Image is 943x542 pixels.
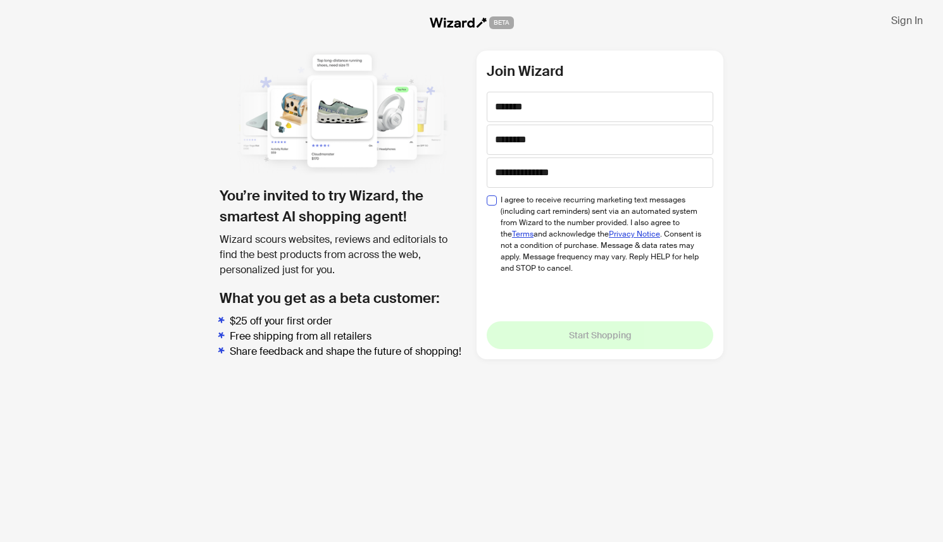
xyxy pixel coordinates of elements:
[230,314,466,329] li: $25 off your first order
[230,344,466,359] li: Share feedback and shape the future of shopping!
[609,229,660,239] a: Privacy Notice
[891,14,923,27] span: Sign In
[230,329,466,344] li: Free shipping from all retailers
[220,185,466,227] h1: You’re invited to try Wizard, the smartest AI shopping agent!
[220,232,466,278] div: Wizard scours websites, reviews and editorials to find the best products from across the web, per...
[501,194,704,274] span: I agree to receive recurring marketing text messages (including cart reminders) sent via an autom...
[881,10,933,30] button: Sign In
[512,229,534,239] a: Terms
[489,16,514,29] span: BETA
[487,61,713,82] h2: Join Wizard
[487,321,713,349] button: Start Shopping
[220,288,466,309] h2: What you get as a beta customer:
